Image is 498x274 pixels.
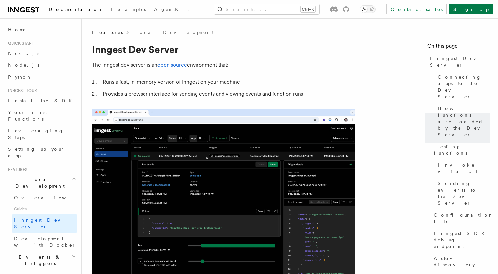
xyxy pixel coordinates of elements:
[8,128,64,140] span: Leveraging Steps
[150,2,193,18] a: AgentKit
[92,43,355,55] h1: Inngest Dev Server
[157,62,187,68] a: open source
[430,55,490,68] span: Inngest Dev Server
[14,195,82,200] span: Overview
[8,51,39,56] span: Next.js
[8,98,76,103] span: Install the SDK
[101,89,355,99] li: Provides a browser interface for sending events and viewing events and function runs
[49,7,103,12] span: Documentation
[438,180,490,206] span: Sending events to the Dev Server
[12,233,77,251] a: Development with Docker
[5,95,77,106] a: Install the SDK
[5,143,77,162] a: Setting up your app
[14,236,76,248] span: Development with Docker
[435,71,490,103] a: Connecting apps to the Dev Server
[12,204,77,214] span: Guides
[5,88,37,93] span: Inngest tour
[154,7,189,12] span: AgentKit
[5,254,72,267] span: Events & Triggers
[427,53,490,71] a: Inngest Dev Server
[214,4,319,14] button: Search...Ctrl+K
[427,42,490,53] h4: On this page
[101,78,355,87] li: Runs a fast, in-memory version of Inngest on your machine
[5,192,77,251] div: Local Development
[5,106,77,125] a: Your first Functions
[14,217,70,229] span: Inngest Dev Server
[434,212,494,225] span: Configuration file
[8,147,65,158] span: Setting up your app
[107,2,150,18] a: Examples
[449,4,493,14] a: Sign Up
[5,167,27,172] span: Features
[438,105,490,138] span: How functions are loaded by the Dev Server
[431,141,490,159] a: Testing functions
[132,29,214,35] a: Local Development
[111,7,146,12] span: Examples
[5,125,77,143] a: Leveraging Steps
[386,4,447,14] a: Contact sales
[92,29,123,35] span: Features
[12,192,77,204] a: Overview
[5,41,34,46] span: Quick start
[434,143,490,156] span: Testing functions
[5,71,77,83] a: Python
[438,162,490,175] span: Invoke via UI
[5,173,77,192] button: Local Development
[8,26,26,33] span: Home
[360,5,376,13] button: Toggle dark mode
[5,47,77,59] a: Next.js
[435,177,490,209] a: Sending events to the Dev Server
[435,103,490,141] a: How functions are loaded by the Dev Server
[301,6,315,12] kbd: Ctrl+K
[431,209,490,227] a: Configuration file
[435,159,490,177] a: Invoke via UI
[434,230,490,250] span: Inngest SDK debug endpoint
[434,255,490,268] span: Auto-discovery
[5,59,77,71] a: Node.js
[92,60,355,70] p: The Inngest dev server is an environment that:
[12,214,77,233] a: Inngest Dev Server
[438,74,490,100] span: Connecting apps to the Dev Server
[8,110,47,122] span: Your first Functions
[45,2,107,18] a: Documentation
[5,24,77,35] a: Home
[8,74,32,80] span: Python
[5,251,77,269] button: Events & Triggers
[8,62,39,68] span: Node.js
[431,227,490,252] a: Inngest SDK debug endpoint
[431,252,490,271] a: Auto-discovery
[5,176,72,189] span: Local Development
